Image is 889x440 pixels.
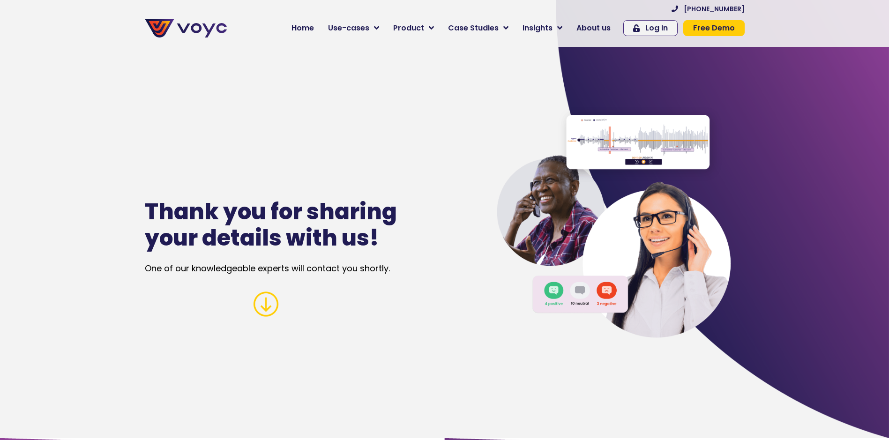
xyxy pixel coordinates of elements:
[684,6,745,12] span: [PHONE_NUMBER]
[693,24,735,32] span: Free Demo
[284,19,321,37] a: Home
[321,19,386,37] a: Use-cases
[672,6,745,12] a: [PHONE_NUMBER]
[515,19,569,37] a: Insights
[496,103,731,338] img: Home Page Image-min (2)
[393,22,424,34] span: Product
[386,19,441,37] a: Product
[145,199,411,252] h1: Thank you for sharing your details with us!
[523,22,553,34] span: Insights
[645,24,668,32] span: Log In
[145,262,455,275] p: One of our knowledgeable experts will contact you shortly.
[683,20,745,36] a: Free Demo
[569,19,618,37] a: About us
[576,22,611,34] span: About us
[328,22,369,34] span: Use-cases
[448,22,499,34] span: Case Studies
[623,20,678,36] a: Log In
[145,19,227,37] img: voyc-full-logo
[291,22,314,34] span: Home
[441,19,515,37] a: Case Studies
